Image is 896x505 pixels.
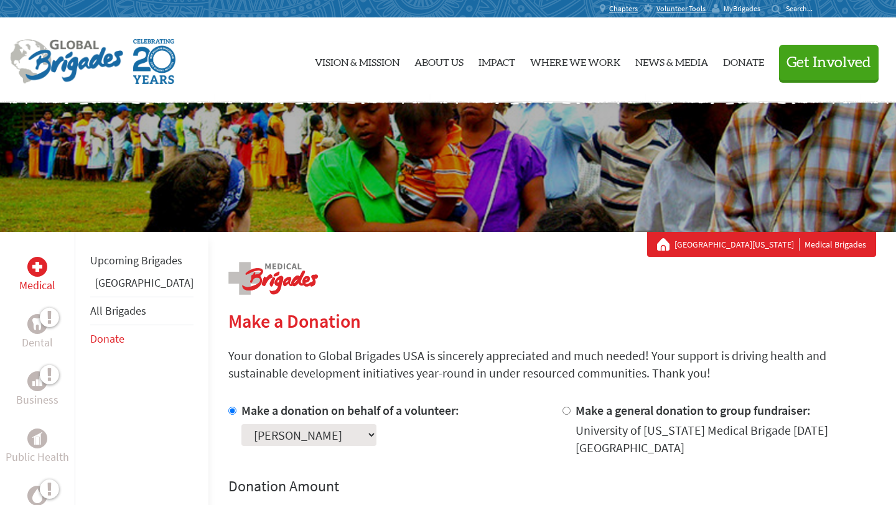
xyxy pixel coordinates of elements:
[786,55,871,70] span: Get Involved
[241,402,459,418] label: Make a donation on behalf of a volunteer:
[635,28,708,93] a: News & Media
[530,28,620,93] a: Where We Work
[27,257,47,277] div: Medical
[609,4,638,14] span: Chapters
[95,276,194,290] a: [GEOGRAPHIC_DATA]
[90,297,194,325] li: All Brigades
[723,28,764,93] a: Donate
[10,39,123,84] img: Global Brigades Logo
[414,28,464,93] a: About Us
[27,429,47,448] div: Public Health
[228,347,876,382] p: Your donation to Global Brigades USA is sincerely appreciated and much needed! Your support is dr...
[90,325,194,353] li: Donate
[90,253,182,267] a: Upcoming Brigades
[576,422,877,456] div: University of [US_STATE] Medical Brigade [DATE] [GEOGRAPHIC_DATA]
[656,4,706,14] span: Volunteer Tools
[6,429,69,466] a: Public HealthPublic Health
[315,28,399,93] a: Vision & Mission
[657,238,866,251] div: Medical Brigades
[228,262,318,295] img: logo-medical.png
[478,28,515,93] a: Impact
[27,371,47,391] div: Business
[228,476,876,496] h4: Donation Amount
[32,488,42,503] img: Water
[32,262,42,272] img: Medical
[32,432,42,445] img: Public Health
[90,331,124,346] a: Donate
[133,39,175,84] img: Global Brigades Celebrating 20 Years
[27,314,47,334] div: Dental
[16,371,58,409] a: BusinessBusiness
[22,334,53,351] p: Dental
[576,402,811,418] label: Make a general donation to group fundraiser:
[32,376,42,386] img: Business
[228,310,876,332] h2: Make a Donation
[22,314,53,351] a: DentalDental
[779,45,879,80] button: Get Involved
[674,238,800,251] a: [GEOGRAPHIC_DATA][US_STATE]
[16,391,58,409] p: Business
[786,4,821,13] input: Search...
[6,448,69,466] p: Public Health
[19,277,55,294] p: Medical
[724,4,760,14] span: MyBrigades
[90,303,146,318] a: All Brigades
[19,257,55,294] a: MedicalMedical
[90,274,194,297] li: Panama
[90,247,194,274] li: Upcoming Brigades
[32,318,42,330] img: Dental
